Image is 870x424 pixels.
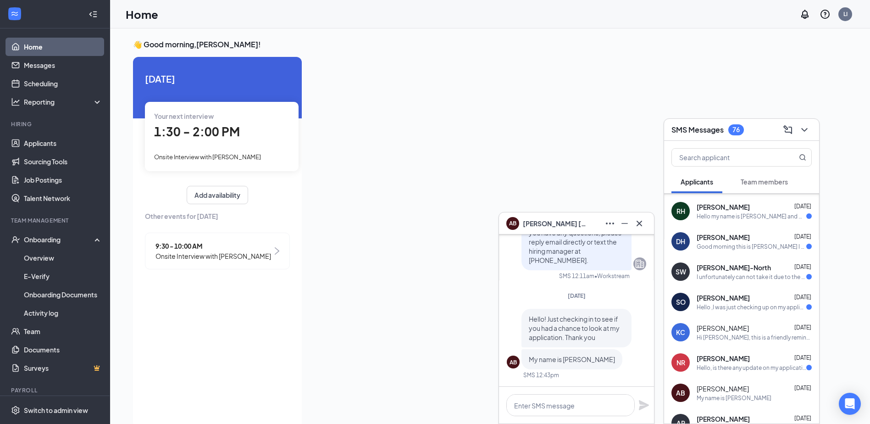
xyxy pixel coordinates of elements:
svg: Collapse [89,10,98,19]
span: [DATE] [145,72,290,86]
div: SO [676,297,686,307]
div: 76 [732,126,740,134]
div: Hi [PERSON_NAME], this is a friendly reminder. Your meeting with Ace Hardware for Part Time Sales... [697,334,812,341]
span: Team members [741,178,788,186]
svg: Minimize [619,218,630,229]
a: Activity log [24,304,102,322]
span: [DATE] [568,292,586,299]
div: Switch to admin view [24,406,88,415]
span: My name is [PERSON_NAME] [529,355,615,363]
a: Messages [24,56,102,74]
a: Job Postings [24,171,102,189]
span: [DATE] [794,263,811,270]
span: [DATE] [794,415,811,422]
a: Team [24,322,102,340]
svg: ComposeMessage [782,124,793,135]
div: Payroll [11,386,100,394]
span: [PERSON_NAME] [697,324,749,333]
span: [DATE] [794,324,811,331]
span: Onsite Interview with [PERSON_NAME] [155,251,271,261]
div: Hiring [11,120,100,128]
span: • Workstream [594,272,630,280]
span: [DATE] [794,294,811,301]
span: [DATE] [794,233,811,240]
span: [PERSON_NAME]-North [697,263,771,272]
div: RH [676,206,685,216]
a: Onboarding Documents [24,285,102,304]
h3: 👋 Good morning, [PERSON_NAME] ! [133,39,823,50]
svg: Company [634,258,645,269]
div: AB [676,388,685,397]
a: Scheduling [24,74,102,93]
div: Good morning this is [PERSON_NAME] I submitted two applications for your company and was wanting ... [697,243,806,251]
span: 1:30 - 2:00 PM [154,124,240,139]
span: [PERSON_NAME] [PERSON_NAME] [523,218,587,229]
span: [DATE] [794,203,811,210]
button: Add availability [187,186,248,204]
svg: ChevronDown [799,124,810,135]
div: SW [676,267,686,276]
div: SMS 12:11am [559,272,594,280]
a: SurveysCrown [24,359,102,377]
span: Your next interview [154,112,214,120]
svg: Notifications [799,9,810,20]
div: LI [843,10,848,18]
svg: Cross [634,218,645,229]
span: Onsite Interview with [PERSON_NAME] [154,153,261,161]
div: DH [676,237,685,246]
span: [DATE] [794,385,811,391]
div: Open Intercom Messenger [839,393,861,415]
div: I unfortunately can not take it due to the hourly pay [697,273,806,281]
div: KC [676,328,685,337]
button: Minimize [617,216,632,231]
a: E-Verify [24,267,102,285]
div: AB [510,358,517,366]
button: Ellipses [603,216,617,231]
svg: Plane [638,400,649,411]
a: Overview [24,249,102,267]
svg: Analysis [11,97,20,106]
span: [PERSON_NAME] [697,354,750,363]
div: Hello my name is [PERSON_NAME] and was checking on the application I completed? [697,212,806,220]
svg: UserCheck [11,235,20,244]
span: [PERSON_NAME] [697,202,750,212]
span: [PERSON_NAME] [697,233,750,242]
div: SMS 12:43pm [523,371,559,379]
svg: Settings [11,406,20,415]
button: ComposeMessage [781,123,795,137]
span: [PERSON_NAME] [697,293,750,302]
svg: WorkstreamLogo [10,9,19,18]
h3: SMS Messages [671,125,724,135]
span: [PERSON_NAME] [697,384,749,393]
a: Documents [24,340,102,359]
span: Other events for [DATE] [145,211,290,221]
div: Hello ,I was just checking up on my application? [697,303,806,311]
span: [PERSON_NAME] [697,414,750,424]
span: Applicants [681,178,713,186]
div: Onboarding [24,235,94,244]
a: Talent Network [24,189,102,207]
h1: Home [126,6,158,22]
svg: MagnifyingGlass [799,154,806,161]
div: Team Management [11,217,100,224]
div: NR [676,358,685,367]
a: Home [24,38,102,56]
span: 9:30 - 10:00 AM [155,241,271,251]
svg: Ellipses [604,218,615,229]
input: Search applicant [672,149,781,166]
svg: QuestionInfo [820,9,831,20]
div: Hello, is there any update on my application [697,364,806,372]
div: Reporting [24,97,103,106]
a: Applicants [24,134,102,152]
button: Cross [632,216,647,231]
button: ChevronDown [797,123,812,137]
a: Sourcing Tools [24,152,102,171]
span: Hello! Just checking in to see if you had a chance to look at my application. Thank you [529,315,620,341]
span: [DATE] [794,354,811,361]
div: My name is [PERSON_NAME] [697,394,771,402]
